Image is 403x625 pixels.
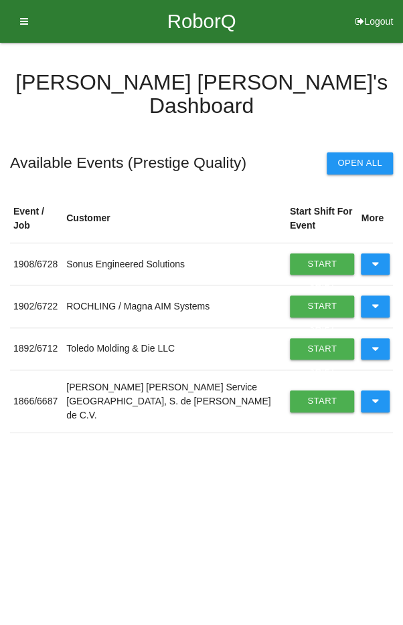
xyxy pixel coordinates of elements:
[63,195,287,243] th: Customer
[10,285,63,328] td: 1902 / 6722
[290,390,355,412] a: Start Shift
[327,152,393,174] button: Open All
[290,253,355,275] a: Start Shift
[357,195,393,243] th: More
[10,243,63,285] td: 1908 / 6728
[63,370,287,433] td: [PERSON_NAME] [PERSON_NAME] Service [GEOGRAPHIC_DATA], S. de [PERSON_NAME] de C.V.
[63,243,287,285] td: Sonus Engineered Solutions
[290,295,355,317] a: Start Shift
[10,370,63,433] td: 1866 / 6687
[63,285,287,328] td: ROCHLING / Magna AIM Systems
[287,195,358,243] th: Start Shift For Event
[10,328,63,370] td: 1892 / 6712
[10,195,63,243] th: Event / Job
[10,71,393,118] h4: [PERSON_NAME] [PERSON_NAME] 's Dashboard
[63,328,287,370] td: Toledo Molding & Die LLC
[10,154,246,171] h5: Available Events ( Prestige Quality )
[290,338,355,360] a: Start Shift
